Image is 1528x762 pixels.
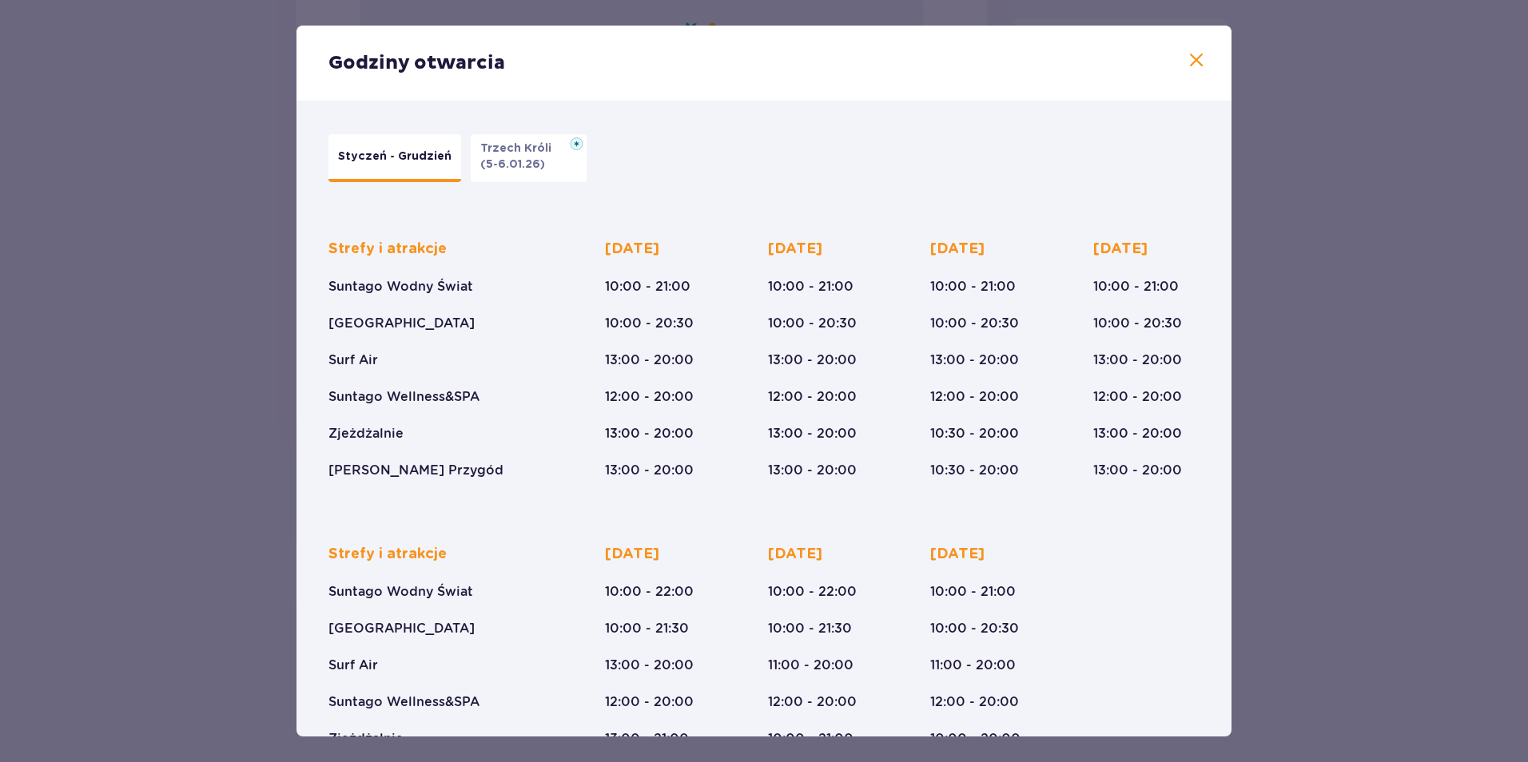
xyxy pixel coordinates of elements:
p: Zjeżdżalnie [328,730,404,748]
p: Styczeń - Grudzień [338,149,452,165]
p: 11:00 - 20:00 [930,657,1016,674]
p: 13:00 - 21:00 [605,730,689,748]
p: 10:00 - 21:00 [768,730,854,748]
p: 10:00 - 21:00 [768,278,854,296]
p: 13:00 - 20:00 [930,351,1019,369]
p: 13:00 - 20:00 [605,657,694,674]
p: 13:00 - 20:00 [768,462,857,479]
p: 13:00 - 20:00 [605,425,694,443]
p: 10:00 - 22:00 [768,583,857,601]
p: 10:00 - 21:30 [605,620,689,637]
p: [PERSON_NAME] Przygód [328,462,503,479]
p: [GEOGRAPHIC_DATA] [328,315,475,332]
p: 10:00 - 20:00 [930,730,1021,748]
p: Godziny otwarcia [328,51,505,75]
p: 12:00 - 20:00 [768,693,857,711]
p: 10:00 - 21:30 [768,620,852,637]
button: Styczeń - Grudzień [328,134,461,182]
p: Trzech Króli [480,141,561,157]
p: Suntago Wellness&SPA [328,693,479,711]
p: [DATE] [768,545,822,564]
p: 10:00 - 21:00 [930,278,1016,296]
p: 10:00 - 21:00 [1093,278,1179,296]
p: 12:00 - 20:00 [605,388,694,406]
p: Zjeżdżalnie [328,425,404,443]
p: 10:00 - 20:30 [768,315,857,332]
p: Surf Air [328,351,378,369]
p: 12:00 - 20:00 [605,693,694,711]
p: [DATE] [768,240,822,259]
p: 13:00 - 20:00 [1093,351,1182,369]
p: 12:00 - 20:00 [1093,388,1182,406]
p: 10:30 - 20:00 [930,425,1019,443]
p: [DATE] [605,240,659,259]
p: 10:00 - 21:00 [930,583,1016,601]
p: 11:00 - 20:00 [768,657,854,674]
p: 12:00 - 20:00 [930,388,1019,406]
p: [DATE] [930,240,985,259]
p: 10:00 - 20:30 [930,620,1019,637]
p: 12:00 - 20:00 [930,693,1019,711]
p: Strefy i atrakcje [328,545,447,564]
p: Suntago Wellness&SPA [328,388,479,406]
p: 10:30 - 20:00 [930,462,1019,479]
p: 13:00 - 20:00 [768,351,857,369]
p: [GEOGRAPHIC_DATA] [328,620,475,637]
p: 10:00 - 20:30 [605,315,694,332]
p: 10:00 - 21:00 [605,278,690,296]
button: Trzech Króli(5-6.01.26) [471,134,587,182]
p: 10:00 - 22:00 [605,583,694,601]
p: [DATE] [1093,240,1148,259]
p: Suntago Wodny Świat [328,278,473,296]
p: Surf Air [328,657,378,674]
p: 13:00 - 20:00 [1093,425,1182,443]
p: 13:00 - 20:00 [605,462,694,479]
p: 13:00 - 20:00 [1093,462,1182,479]
p: (5-6.01.26) [480,157,545,173]
p: 10:00 - 20:30 [1093,315,1182,332]
p: Suntago Wodny Świat [328,583,473,601]
p: Strefy i atrakcje [328,240,447,259]
p: 13:00 - 20:00 [768,425,857,443]
p: 10:00 - 20:30 [930,315,1019,332]
p: 13:00 - 20:00 [605,351,694,369]
p: [DATE] [930,545,985,564]
p: [DATE] [605,545,659,564]
p: 12:00 - 20:00 [768,388,857,406]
